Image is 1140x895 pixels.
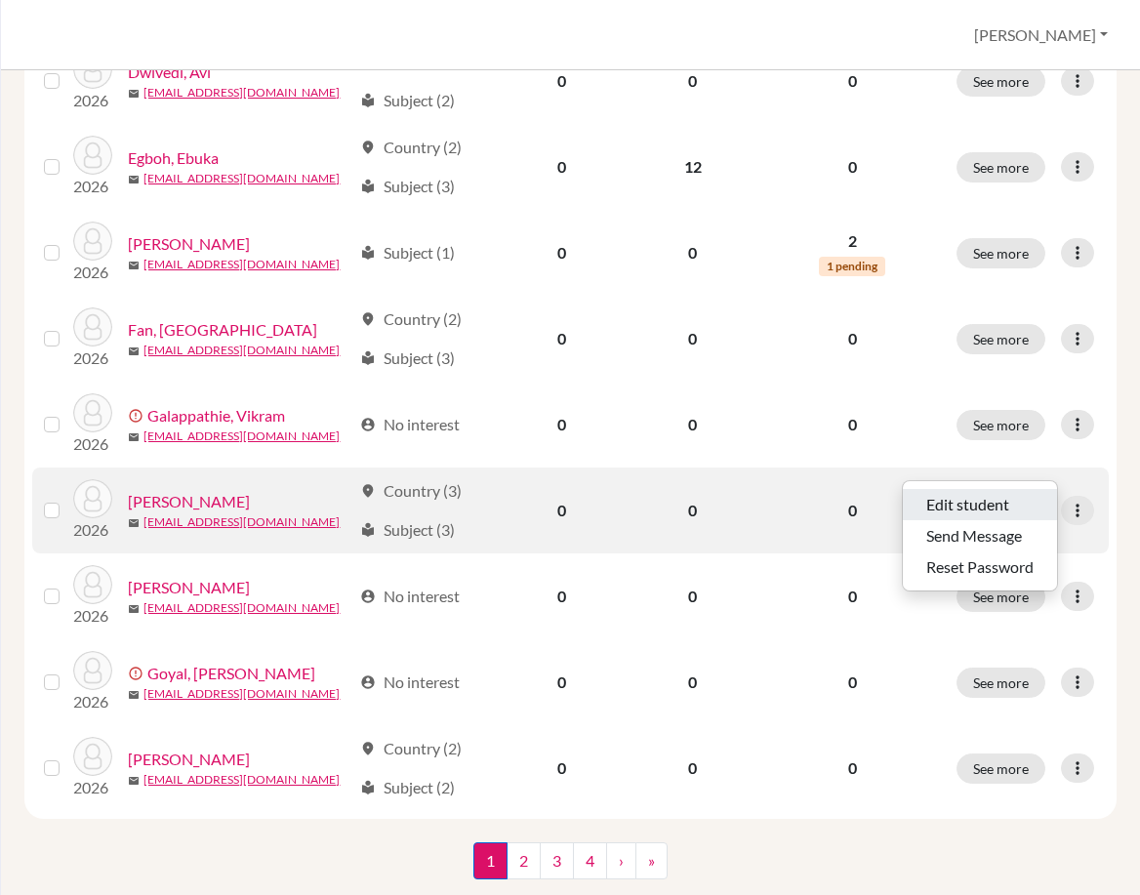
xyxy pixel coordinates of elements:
[626,468,760,553] td: 0
[360,589,376,604] span: account_circle
[128,431,140,443] span: mail
[128,576,250,599] a: [PERSON_NAME]
[957,324,1045,354] button: See more
[772,671,933,694] p: 0
[128,88,140,100] span: mail
[626,210,760,296] td: 0
[626,553,760,639] td: 0
[626,124,760,210] td: 12
[772,499,933,522] p: 0
[128,666,147,681] span: error_outline
[626,38,760,124] td: 0
[360,780,376,795] span: local_library
[147,662,315,685] a: Goyal, [PERSON_NAME]
[360,175,455,198] div: Subject (3)
[128,146,219,170] a: Egboh, Ebuka
[957,66,1045,97] button: See more
[128,408,147,424] span: error_outline
[606,842,636,879] a: ›
[128,689,140,701] span: mail
[957,410,1045,440] button: See more
[73,604,112,628] p: 2026
[73,89,112,112] p: 2026
[498,639,626,725] td: 0
[73,518,112,542] p: 2026
[143,685,340,703] a: [EMAIL_ADDRESS][DOMAIN_NAME]
[360,522,376,538] span: local_library
[957,238,1045,268] button: See more
[128,174,140,185] span: mail
[143,170,340,187] a: [EMAIL_ADDRESS][DOMAIN_NAME]
[772,229,933,253] p: 2
[73,737,112,776] img: Gurdjian, Gabriel
[626,296,760,382] td: 0
[498,725,626,811] td: 0
[772,756,933,780] p: 0
[626,725,760,811] td: 0
[360,311,376,327] span: location_on
[360,346,455,370] div: Subject (3)
[360,307,462,331] div: Country (2)
[128,775,140,787] span: mail
[73,690,112,713] p: 2026
[73,175,112,198] p: 2026
[498,38,626,124] td: 0
[626,639,760,725] td: 0
[819,257,885,276] span: 1 pending
[360,479,462,503] div: Country (3)
[128,346,140,357] span: mail
[635,842,668,879] a: »
[498,468,626,553] td: 0
[128,603,140,615] span: mail
[965,17,1117,54] button: [PERSON_NAME]
[73,307,112,346] img: Fan, Botao
[626,382,760,468] td: 0
[957,753,1045,784] button: See more
[73,651,112,690] img: Goyal, Adavya
[903,520,1057,551] button: Send Message
[360,89,455,112] div: Subject (2)
[360,241,455,264] div: Subject (1)
[128,260,140,271] span: mail
[73,432,112,456] p: 2026
[360,585,460,608] div: No interest
[128,517,140,529] span: mail
[128,318,317,342] a: Fan, [GEOGRAPHIC_DATA]
[360,350,376,366] span: local_library
[957,152,1045,183] button: See more
[498,124,626,210] td: 0
[473,842,668,895] nav: ...
[128,232,250,256] a: [PERSON_NAME]
[957,668,1045,698] button: See more
[772,585,933,608] p: 0
[360,741,376,756] span: location_on
[360,671,460,694] div: No interest
[73,136,112,175] img: Egboh, Ebuka
[498,296,626,382] td: 0
[73,222,112,261] img: Fairclough, Theo
[498,553,626,639] td: 0
[73,261,112,284] p: 2026
[143,771,340,789] a: [EMAIL_ADDRESS][DOMAIN_NAME]
[360,737,462,760] div: Country (2)
[507,842,541,879] a: 2
[360,776,455,799] div: Subject (2)
[73,479,112,518] img: Ghaffarpour, Dariush
[128,748,250,771] a: [PERSON_NAME]
[360,140,376,155] span: location_on
[360,674,376,690] span: account_circle
[903,489,1057,520] button: Edit student
[360,136,462,159] div: Country (2)
[498,210,626,296] td: 0
[772,155,933,179] p: 0
[360,413,460,436] div: No interest
[73,346,112,370] p: 2026
[73,776,112,799] p: 2026
[128,61,211,84] a: Dwivedi, Avi
[540,842,574,879] a: 3
[360,245,376,261] span: local_library
[957,582,1045,612] button: See more
[498,382,626,468] td: 0
[772,413,933,436] p: 0
[903,551,1057,583] button: Reset Password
